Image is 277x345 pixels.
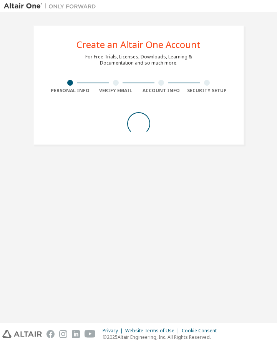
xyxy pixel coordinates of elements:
div: Create an Altair One Account [76,40,201,49]
img: instagram.svg [59,330,67,338]
p: © 2025 Altair Engineering, Inc. All Rights Reserved. [103,334,221,340]
div: Account Info [139,88,184,94]
div: Security Setup [184,88,230,94]
img: Altair One [4,2,100,10]
div: Privacy [103,328,125,334]
div: Personal Info [48,88,93,94]
div: Website Terms of Use [125,328,182,334]
div: Cookie Consent [182,328,221,334]
img: altair_logo.svg [2,330,42,338]
img: youtube.svg [85,330,96,338]
img: linkedin.svg [72,330,80,338]
img: facebook.svg [46,330,55,338]
div: For Free Trials, Licenses, Downloads, Learning & Documentation and so much more. [85,54,192,66]
div: Verify Email [93,88,139,94]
